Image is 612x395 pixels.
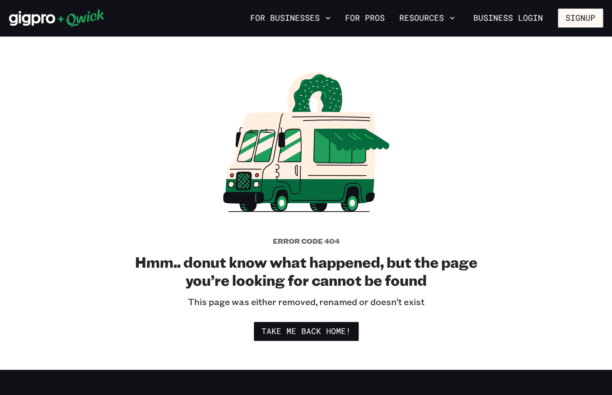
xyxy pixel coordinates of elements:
[273,237,340,246] h5: Error code 404
[135,253,478,289] h2: Hmm.. donut know what happened, but the page you’re looking for cannot be found
[466,9,551,28] a: Business Login
[396,10,458,26] button: Resources
[558,9,603,28] button: Signup
[341,10,388,26] a: For Pros
[254,322,359,341] a: Take me back home!
[247,10,334,26] button: For Businesses
[188,296,425,307] p: This page was either removed, renamed or doesn’t exist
